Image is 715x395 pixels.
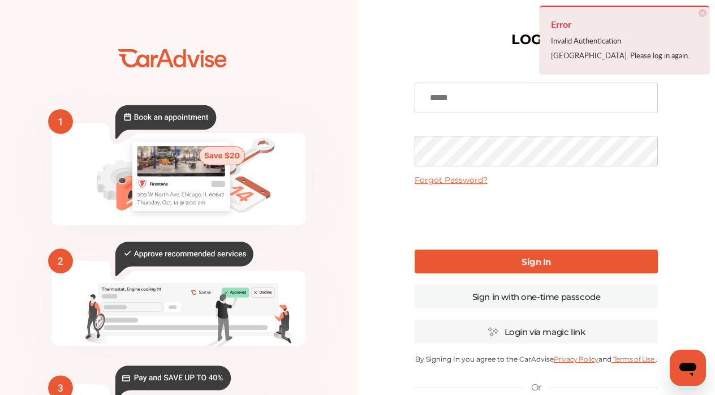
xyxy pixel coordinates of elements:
[511,34,561,45] h1: LOG IN
[488,327,499,337] img: magic_icon.32c66aac.svg
[522,256,551,267] b: Sign In
[415,355,658,363] p: By Signing In you agree to the CarAdvise and .
[611,355,656,363] a: Terms of Use
[450,194,622,238] iframe: reCAPTCHA
[415,250,658,273] a: Sign In
[551,33,698,63] div: Invalid Authentication [GEOGRAPHIC_DATA]. Please log in again.
[670,350,706,386] iframe: Button to launch messaging window
[699,9,707,17] span: ×
[415,175,488,185] a: Forgot Password?
[551,15,698,33] h4: Error
[415,285,658,308] a: Sign in with one-time passcode
[531,381,541,394] p: Or
[415,320,658,344] a: Login via magic link
[554,355,598,363] a: Privacy Policy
